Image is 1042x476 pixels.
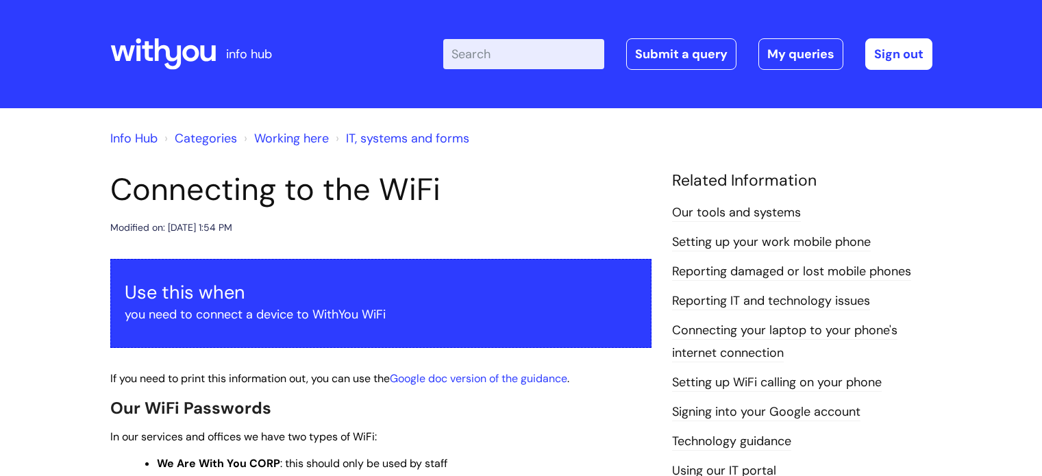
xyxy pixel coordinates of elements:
span: Our WiFi Passwords [110,397,271,418]
div: | - [443,38,932,70]
strong: We Are With You CORP [157,456,280,471]
a: Google doc version of the guidance [390,371,567,386]
li: IT, systems and forms [332,127,469,149]
a: Setting up your work mobile phone [672,234,871,251]
a: Connecting your laptop to your phone's internet connection [672,322,897,362]
a: Submit a query [626,38,736,70]
a: Info Hub [110,130,158,147]
a: My queries [758,38,843,70]
p: you need to connect a device to WithYou WiFi [125,303,637,325]
span: If you need to print this information out, you can use the . [110,371,569,386]
a: Reporting damaged or lost mobile phones [672,263,911,281]
h1: Connecting to the WiFi [110,171,652,208]
span: : this should only be used by staff [157,456,447,471]
a: Categories [175,130,237,147]
a: Our tools and systems [672,204,801,222]
input: Search [443,39,604,69]
a: Sign out [865,38,932,70]
div: Modified on: [DATE] 1:54 PM [110,219,232,236]
a: IT, systems and forms [346,130,469,147]
li: Solution home [161,127,237,149]
a: Signing into your Google account [672,403,860,421]
a: Setting up WiFi calling on your phone [672,374,882,392]
h3: Use this when [125,281,637,303]
p: info hub [226,43,272,65]
a: Technology guidance [672,433,791,451]
a: Working here [254,130,329,147]
h4: Related Information [672,171,932,190]
span: In our services and offices we have two types of WiFi: [110,429,377,444]
a: Reporting IT and technology issues [672,292,870,310]
li: Working here [240,127,329,149]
